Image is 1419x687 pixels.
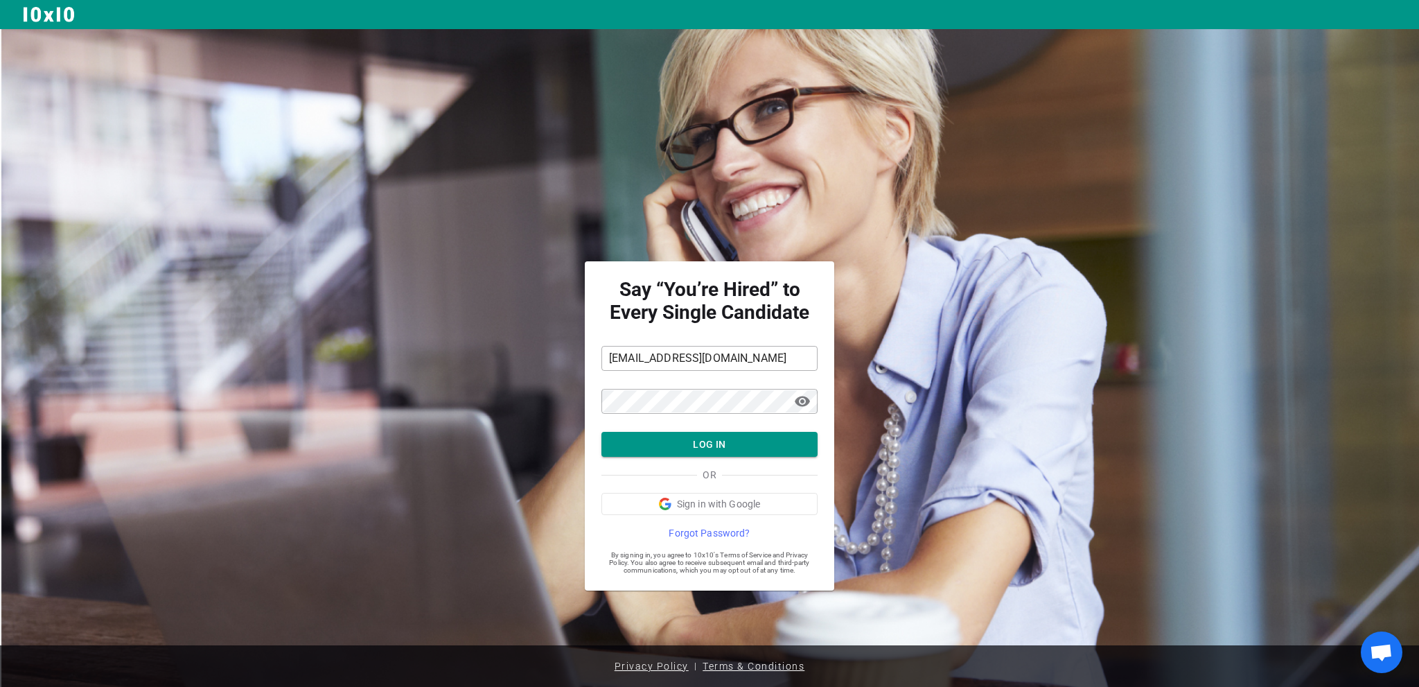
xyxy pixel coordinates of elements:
[1361,632,1402,673] div: Open chat
[601,278,818,324] strong: Say “You’re Hired” to Every Single Candidate
[601,493,818,515] button: Sign in with Google
[601,526,818,540] a: Forgot Password?
[22,6,76,24] img: Logo
[609,651,694,681] a: Privacy Policy
[694,655,698,677] span: |
[697,651,810,681] a: Terms & Conditions
[703,468,716,482] span: OR
[669,526,750,540] span: Forgot Password?
[601,432,818,458] button: LOG IN
[601,347,818,369] input: Email Address*
[601,551,818,574] span: By signing in, you agree to 10x10's Terms of Service and Privacy Policy. You also agree to receiv...
[677,497,761,511] span: Sign in with Google
[794,393,811,410] span: visibility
